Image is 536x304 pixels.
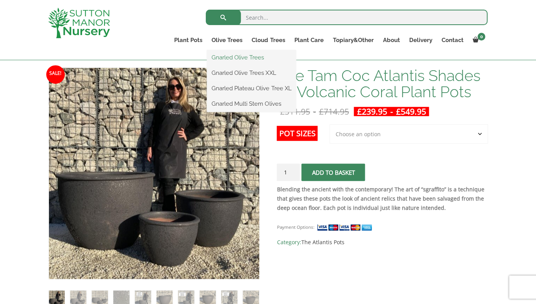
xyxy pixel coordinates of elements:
a: Gnarled Multi Stem Olives [207,98,296,110]
span: Category: [277,238,487,247]
a: 0 [468,35,487,46]
a: Plant Care [289,35,328,46]
a: Gnarled Olive Trees XXL [207,67,296,79]
bdi: 549.95 [396,106,426,117]
label: Pot Sizes [277,126,318,141]
a: Cloud Trees [247,35,289,46]
span: Sale! [46,65,65,84]
a: The Atlantis Pots [301,238,344,246]
span: £ [396,106,400,117]
a: Olive Trees [207,35,247,46]
a: Gnarled Plateau Olive Tree XL [207,83,296,94]
img: logo [48,8,110,38]
span: 0 [477,33,485,41]
input: Product quantity [277,164,300,181]
ins: - [354,107,429,116]
a: Delivery [404,35,437,46]
bdi: 239.95 [357,106,387,117]
img: payment supported [317,223,375,231]
del: - [277,107,352,116]
strong: Blending the ancient with the contemporary! The art of “sgraffito” is a technique that gives thes... [277,186,484,211]
small: Payment Options: [277,224,314,230]
a: Topiary&Other [328,35,378,46]
a: Gnarled Olive Trees [207,52,296,63]
a: Contact [437,35,468,46]
button: Add to basket [301,164,365,181]
h1: The Tam Coc Atlantis Shades Of Volcanic Coral Plant Pots [277,68,487,100]
span: £ [319,106,323,117]
input: Search... [206,10,487,25]
a: About [378,35,404,46]
a: Plant Pots [170,35,207,46]
bdi: 714.95 [319,106,349,117]
span: £ [357,106,361,117]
